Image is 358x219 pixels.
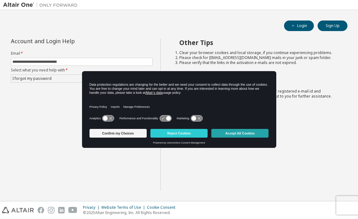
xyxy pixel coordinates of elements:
[68,207,77,213] img: youtube.svg
[11,39,124,43] div: Account and Login Help
[3,2,81,8] img: Altair One
[83,210,179,215] p: © 2025 Altair Engineering, Inc. All Rights Reserved.
[11,51,153,56] label: Email
[179,60,337,65] li: Please verify that the links in the activation e-mails are not expired.
[147,205,179,210] div: Cookie Consent
[58,207,65,213] img: linkedin.svg
[83,205,101,210] div: Privacy
[179,39,337,47] h2: Other Tips
[101,205,147,210] div: Website Terms of Use
[284,21,314,31] button: Login
[179,55,337,60] li: Please check for [EMAIL_ADDRESS][DOMAIN_NAME] mails in your junk or spam folder.
[179,50,337,55] li: Clear your browser cookies and local storage, if you continue experiencing problems.
[318,21,347,31] button: Sign Up
[2,207,34,213] img: altair_logo.svg
[11,75,53,82] div: I forgot my password
[48,207,54,213] img: instagram.svg
[11,75,152,82] div: I forgot my password
[38,207,44,213] img: facebook.svg
[11,68,153,73] label: Select what you need help with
